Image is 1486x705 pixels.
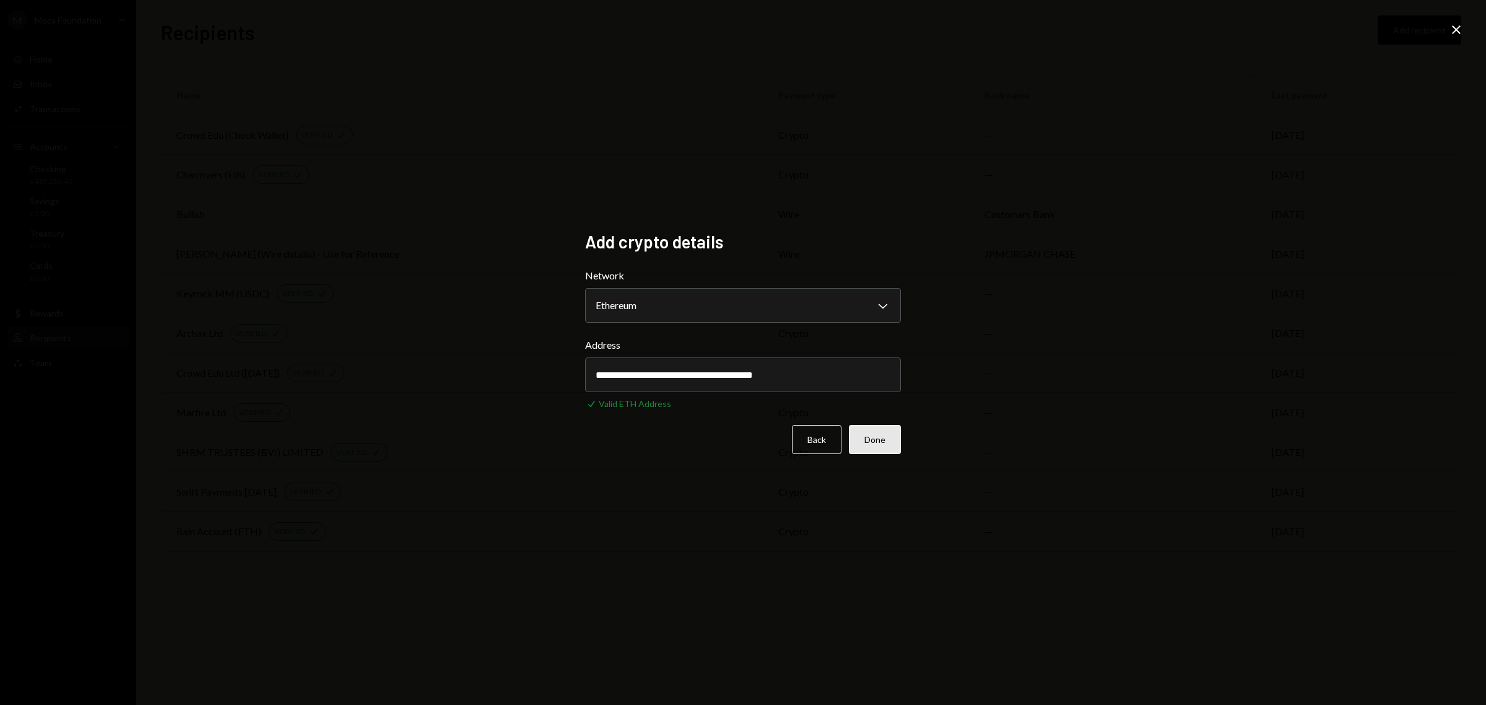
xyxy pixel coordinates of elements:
button: Back [792,425,841,454]
h2: Add crypto details [585,230,901,254]
button: Done [849,425,901,454]
label: Address [585,338,901,352]
button: Network [585,288,901,323]
label: Network [585,268,901,283]
div: Valid ETH Address [599,397,671,410]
